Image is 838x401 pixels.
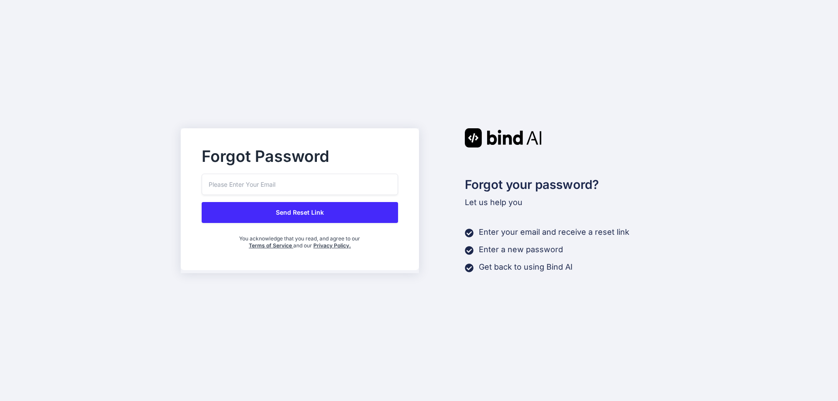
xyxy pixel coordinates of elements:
button: Send Reset Link [202,202,398,223]
p: Enter your email and receive a reset link [479,226,629,238]
h2: Forgot Password [202,149,398,163]
p: Get back to using Bind AI [479,261,573,273]
p: Let us help you [465,196,657,209]
p: Enter a new password [479,243,563,256]
h2: Forgot your password? [465,175,657,194]
img: Bind AI logo [465,128,542,147]
div: You acknowledge that you read, and agree to our and our [234,230,365,249]
input: Please Enter Your Email [202,174,398,195]
a: Terms of Service [249,242,293,249]
a: Privacy Policy. [313,242,351,249]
